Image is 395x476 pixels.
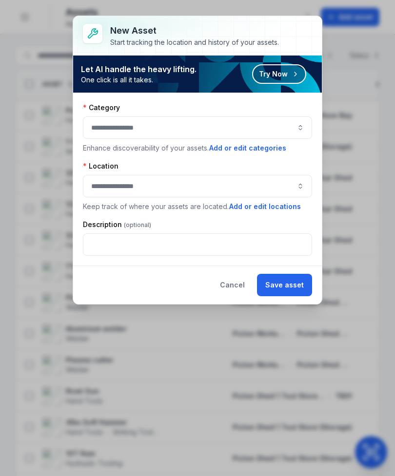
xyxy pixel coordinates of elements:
[83,161,118,171] label: Location
[257,274,312,296] button: Save asset
[83,143,312,153] p: Enhance discoverability of your assets.
[81,75,197,85] span: One click is all it takes.
[252,64,306,84] button: Try Now
[209,143,287,153] button: Add or edit categories
[83,103,120,113] label: Category
[81,63,197,75] strong: Let AI handle the heavy lifting.
[229,201,301,212] button: Add or edit locations
[110,38,279,47] div: Start tracking the location and history of your assets.
[83,201,312,212] p: Keep track of where your assets are located.
[110,24,279,38] h3: New asset
[212,274,253,296] button: Cancel
[83,220,151,229] label: Description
